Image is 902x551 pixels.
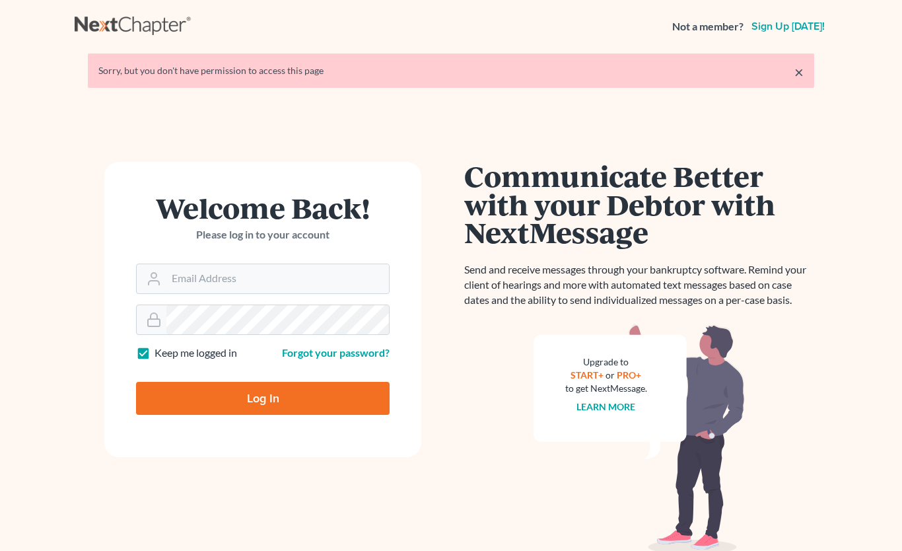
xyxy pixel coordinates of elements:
[749,21,827,32] a: Sign up [DATE]!
[617,369,642,381] a: PRO+
[282,346,390,359] a: Forgot your password?
[571,369,604,381] a: START+
[136,227,390,242] p: Please log in to your account
[606,369,615,381] span: or
[464,162,814,246] h1: Communicate Better with your Debtor with NextMessage
[565,355,647,369] div: Upgrade to
[464,262,814,308] p: Send and receive messages through your bankruptcy software. Remind your client of hearings and mo...
[98,64,804,77] div: Sorry, but you don't have permission to access this page
[565,382,647,395] div: to get NextMessage.
[136,382,390,415] input: Log In
[794,64,804,80] a: ×
[155,346,237,361] label: Keep me logged in
[672,19,744,34] strong: Not a member?
[166,264,389,293] input: Email Address
[577,401,636,412] a: Learn more
[136,194,390,222] h1: Welcome Back!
